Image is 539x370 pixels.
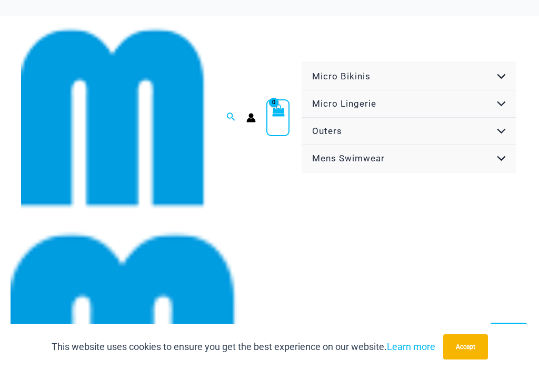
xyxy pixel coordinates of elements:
[443,334,488,359] button: Accept
[312,126,342,136] span: Outers
[302,90,516,118] a: Micro LingerieMenu ToggleMenu Toggle
[302,63,516,90] a: Micro BikinisMenu ToggleMenu Toggle
[312,153,385,163] span: Mens Swimwear
[266,99,290,136] a: View Shopping Cart, empty
[246,113,256,122] a: Account icon link
[226,111,236,124] a: Search icon link
[52,339,435,355] p: This website uses cookies to ensure you get the best experience on our website.
[302,118,516,145] a: OutersMenu ToggleMenu Toggle
[387,341,435,352] a: Learn more
[21,25,206,210] img: cropped mm emblem
[302,145,516,172] a: Mens SwimwearMenu ToggleMenu Toggle
[300,61,518,174] nav: Site Navigation
[312,98,376,109] span: Micro Lingerie
[312,71,371,81] span: Micro Bikinis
